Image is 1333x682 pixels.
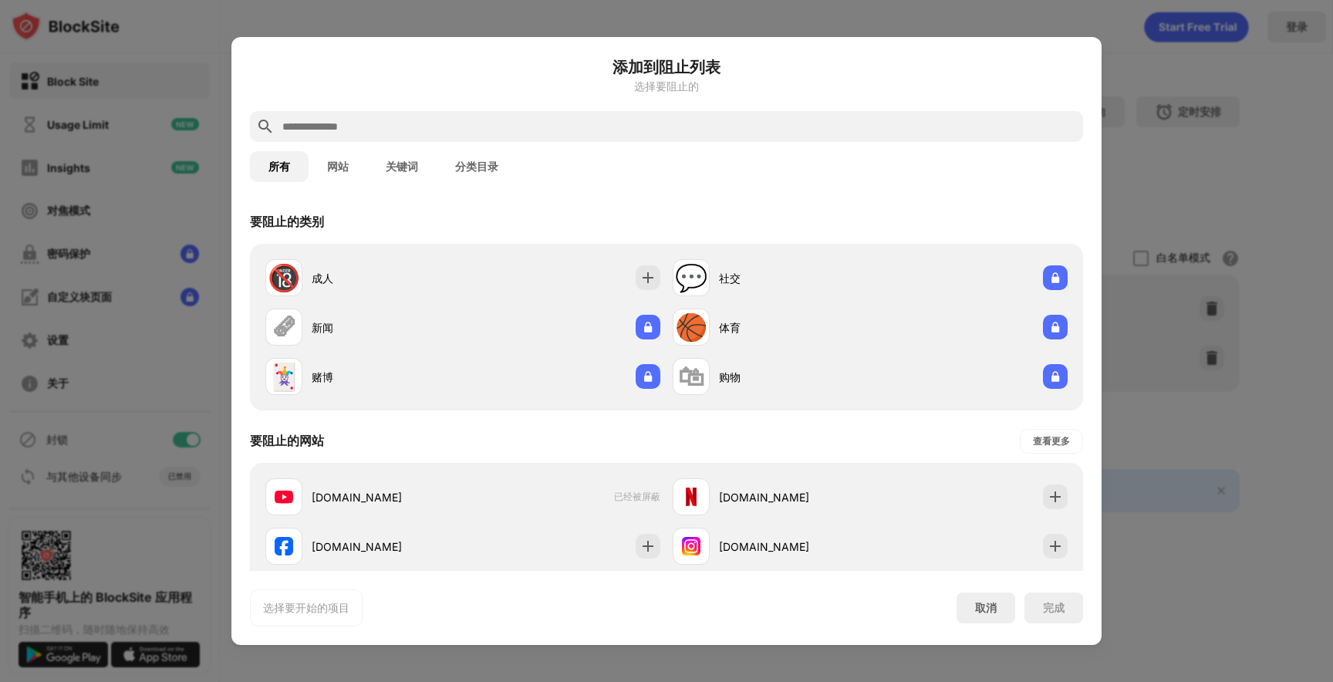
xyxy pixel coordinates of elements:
button: 关键词 [367,151,437,182]
div: 赌博 [312,369,463,385]
div: 🃏 [268,361,300,393]
div: 🏀 [675,312,707,343]
h6: 添加到阻止列表 [250,56,1083,79]
img: favicons [682,537,700,555]
div: 💬 [675,262,707,294]
img: favicons [275,488,293,506]
button: 网站 [309,151,367,182]
div: [DOMAIN_NAME] [312,539,463,555]
div: 取消 [975,601,997,616]
div: [DOMAIN_NAME] [312,489,463,505]
div: 新闻 [312,319,463,336]
div: 体育 [719,319,870,336]
div: 🔞 [268,262,300,294]
div: 选择要阻止的 [250,80,1083,93]
div: 要阻止的类别 [250,214,324,231]
div: 购物 [719,369,870,385]
div: 🗞 [271,312,297,343]
div: [DOMAIN_NAME] [719,489,870,505]
button: 所有 [250,151,309,182]
div: 选择要开始的项目 [263,600,349,616]
div: 要阻止的网站 [250,433,324,450]
img: favicons [682,488,700,506]
button: 分类目录 [437,151,517,182]
div: 成人 [312,270,463,286]
span: 已经被屏蔽 [614,491,660,504]
div: 社交 [719,270,870,286]
img: search.svg [256,117,275,136]
div: 查看更多 [1033,434,1070,449]
div: [DOMAIN_NAME] [719,539,870,555]
div: 🛍 [678,361,704,393]
div: 完成 [1043,602,1065,614]
img: favicons [275,537,293,555]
